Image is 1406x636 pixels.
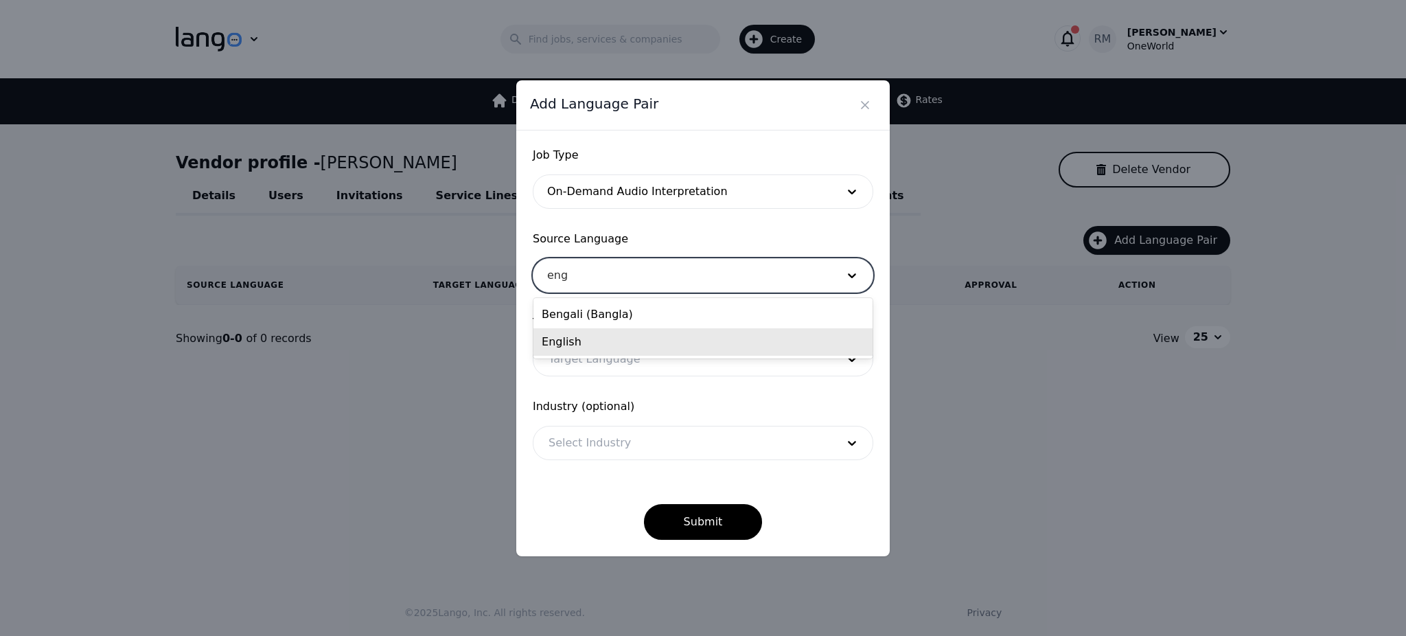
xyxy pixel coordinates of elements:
[533,301,873,328] div: Bengali (Bangla)
[533,315,873,331] span: Target Language
[533,147,873,163] span: Job Type
[644,504,763,540] button: Submit
[533,231,873,247] span: Source Language
[533,328,873,356] div: English
[530,94,658,113] span: Add Language Pair
[533,398,873,415] span: Industry (optional)
[854,94,876,116] button: Close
